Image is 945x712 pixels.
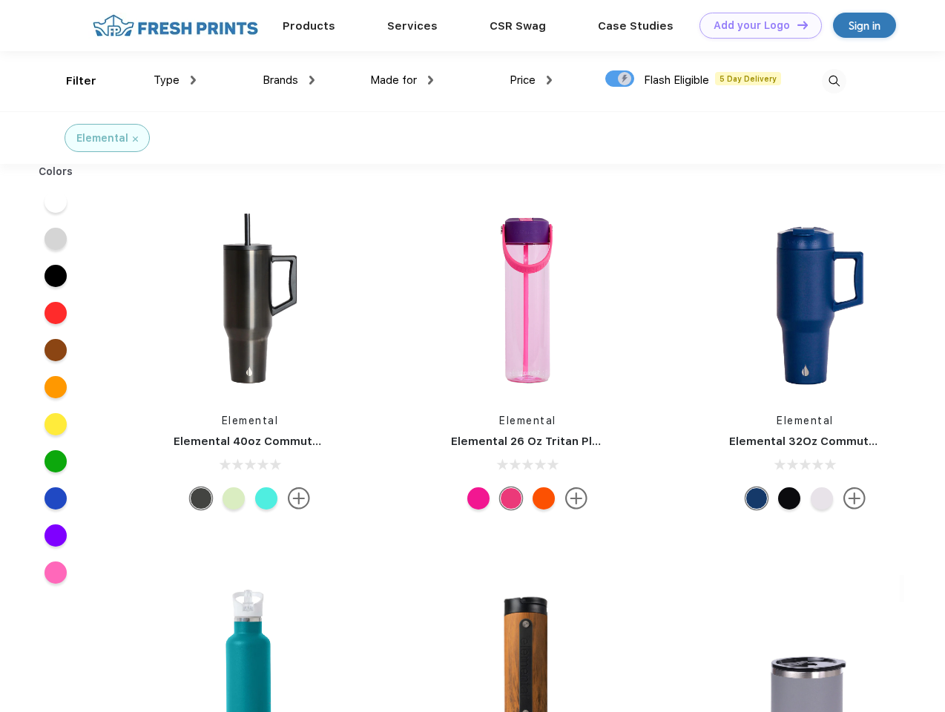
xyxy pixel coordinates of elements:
img: DT [797,21,808,29]
img: func=resize&h=266 [429,201,626,398]
span: Type [154,73,180,87]
div: Matte White [811,487,833,510]
div: Navy [745,487,768,510]
div: Orange [533,487,555,510]
a: Elemental 26 Oz Tritan Plastic Water Bottle [451,435,697,448]
img: more.svg [288,487,310,510]
div: Colors [27,164,85,179]
img: func=resize&h=266 [707,201,904,398]
a: Elemental 40oz Commuter Tumbler [174,435,375,448]
span: Price [510,73,536,87]
div: Hot pink [467,487,490,510]
span: Made for [370,73,417,87]
a: Elemental [777,415,834,426]
img: filter_cancel.svg [133,136,138,142]
img: more.svg [843,487,866,510]
div: Key Lime [223,487,245,510]
div: Elemental [76,131,128,146]
img: desktop_search.svg [822,69,846,93]
div: Berries Blast [500,487,522,510]
div: Add your Logo [714,19,790,32]
div: Sign in [849,17,880,34]
img: dropdown.png [547,76,552,85]
a: CSR Swag [490,19,546,33]
div: Gunmetal [190,487,212,510]
img: fo%20logo%202.webp [88,13,263,39]
span: 5 Day Delivery [715,72,781,85]
a: Services [387,19,438,33]
span: Brands [263,73,298,87]
img: dropdown.png [428,76,433,85]
span: Flash Eligible [644,73,709,87]
img: dropdown.png [309,76,315,85]
div: Black Speckle [778,487,800,510]
a: Elemental [499,415,556,426]
img: func=resize&h=266 [151,201,349,398]
a: Elemental 32Oz Commuter Tumbler [729,435,931,448]
a: Sign in [833,13,896,38]
div: Filter [66,73,96,90]
div: Vintage flower [255,487,277,510]
a: Products [283,19,335,33]
img: dropdown.png [191,76,196,85]
img: more.svg [565,487,587,510]
a: Elemental [222,415,279,426]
